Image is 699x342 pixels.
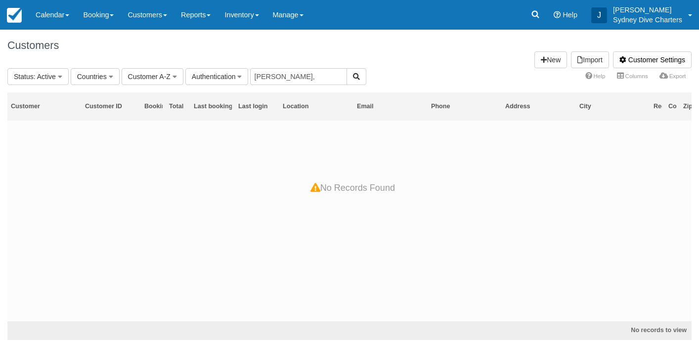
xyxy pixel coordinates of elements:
[579,102,647,111] div: City
[469,326,687,335] div: No records to view
[238,102,276,111] div: Last login
[7,68,69,85] button: Status: Active
[192,73,236,81] span: Authentication
[122,68,183,85] button: Customer A-Z
[7,8,22,23] img: checkfront-main-nav-mini-logo.png
[505,102,573,111] div: Address
[563,11,577,19] span: Help
[185,68,249,85] button: Authentication
[77,73,107,81] span: Countries
[613,5,682,15] p: [PERSON_NAME]
[128,73,171,81] span: Customer A-Z
[654,102,662,111] div: Region
[654,69,692,83] a: Export
[7,40,692,51] h1: Customers
[611,69,654,83] a: Columns
[144,102,163,111] div: Bookings
[534,51,567,68] a: New
[11,102,79,111] div: Customer
[571,51,609,68] a: Import
[357,102,425,111] div: Email
[613,51,692,68] a: Customer Settings
[613,15,682,25] p: Sydney Dive Charters
[14,73,34,81] span: Status
[85,102,138,111] div: Customer ID
[71,68,120,85] button: Countries
[591,7,607,23] div: J
[431,102,499,111] div: Phone
[668,102,677,111] div: Country
[579,69,692,85] ul: More
[283,102,350,111] div: Location
[169,102,187,111] div: Total
[579,69,611,83] a: Help
[194,102,232,111] div: Last booking
[554,11,561,18] i: Help
[34,73,56,81] span: : Active
[310,183,395,193] h4: No Records Found
[250,68,347,85] input: Search Customers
